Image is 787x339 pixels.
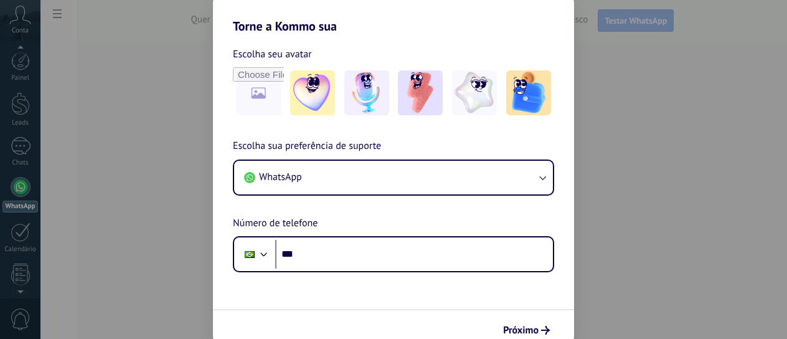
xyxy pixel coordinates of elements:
[234,161,553,194] button: WhatsApp
[506,70,551,115] img: -5.jpeg
[233,46,312,62] span: Escolha seu avatar
[233,216,318,232] span: Número de telefone
[238,241,262,267] div: Brazil: + 55
[452,70,497,115] img: -4.jpeg
[503,326,539,335] span: Próximo
[290,70,335,115] img: -1.jpeg
[233,138,381,155] span: Escolha sua preferência de suporte
[344,70,389,115] img: -2.jpeg
[398,70,443,115] img: -3.jpeg
[259,171,302,183] span: WhatsApp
